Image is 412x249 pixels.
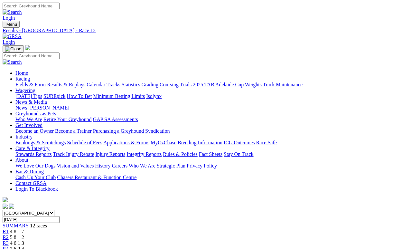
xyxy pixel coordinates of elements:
[47,82,85,87] a: Results & Replays
[15,111,56,116] a: Greyhounds as Pets
[3,59,22,65] img: Search
[87,82,105,87] a: Calendar
[15,151,51,157] a: Stewards Reports
[10,240,24,246] span: 4 6 1 3
[15,82,409,88] div: Racing
[28,105,69,110] a: [PERSON_NAME]
[3,34,22,39] img: GRSA
[3,28,409,34] a: Results - [GEOGRAPHIC_DATA] - Race 12
[15,140,66,145] a: Bookings & Scratchings
[43,117,92,122] a: Retire Your Greyhound
[224,140,255,145] a: ICG Outcomes
[3,3,60,9] input: Search
[15,175,409,180] div: Bar & Dining
[15,140,409,146] div: Industry
[15,99,47,105] a: News & Media
[3,223,29,228] a: SUMMARY
[15,163,55,168] a: We Love Our Dogs
[15,117,42,122] a: Who We Are
[10,235,24,240] span: 5 8 1 2
[95,163,110,168] a: History
[3,9,22,15] img: Search
[93,117,138,122] a: GAP SA Assessments
[199,151,222,157] a: Fact Sheets
[43,93,65,99] a: SUREpick
[15,157,28,163] a: About
[15,76,30,81] a: Racing
[3,45,24,53] button: Toggle navigation
[263,82,303,87] a: Track Maintenance
[67,140,102,145] a: Schedule of Fees
[3,39,15,45] a: Login
[57,163,94,168] a: Vision and Values
[57,175,136,180] a: Chasers Restaurant & Function Centre
[15,93,409,99] div: Wagering
[163,151,198,157] a: Rules & Policies
[146,93,162,99] a: Isolynx
[15,163,409,169] div: About
[93,93,145,99] a: Minimum Betting Limits
[15,186,58,192] a: Login To Blackbook
[180,82,192,87] a: Trials
[157,163,185,168] a: Strategic Plan
[15,88,35,93] a: Wagering
[6,22,17,27] span: Menu
[193,82,244,87] a: 2025 TAB Adelaide Cup
[15,169,44,174] a: Bar & Dining
[15,117,409,122] div: Greyhounds as Pets
[129,163,155,168] a: Who We Are
[112,163,127,168] a: Careers
[30,223,47,228] span: 12 races
[9,204,14,209] img: twitter.svg
[10,229,24,234] span: 4 8 1 7
[55,128,92,134] a: Become a Trainer
[3,204,8,209] img: facebook.svg
[15,128,409,134] div: Get Involved
[126,151,162,157] a: Integrity Reports
[15,146,50,151] a: Care & Integrity
[245,82,262,87] a: Weights
[122,82,140,87] a: Statistics
[103,140,149,145] a: Applications & Forms
[3,53,60,59] input: Search
[3,235,9,240] a: R2
[3,240,9,246] a: R3
[178,140,222,145] a: Breeding Information
[5,46,21,52] img: Close
[15,180,46,186] a: Contact GRSA
[187,163,217,168] a: Privacy Policy
[3,15,15,21] a: Login
[142,82,158,87] a: Grading
[15,122,42,128] a: Get Involved
[160,82,179,87] a: Coursing
[15,134,33,139] a: Industry
[53,151,94,157] a: Track Injury Rebate
[3,229,9,234] a: R1
[15,82,46,87] a: Fields & Form
[15,175,56,180] a: Cash Up Your Club
[93,128,144,134] a: Purchasing a Greyhound
[15,151,409,157] div: Care & Integrity
[151,140,176,145] a: MyOzChase
[67,93,92,99] a: How To Bet
[15,105,409,111] div: News & Media
[15,128,54,134] a: Become an Owner
[15,93,42,99] a: [DATE] Tips
[95,151,125,157] a: Injury Reports
[107,82,120,87] a: Tracks
[25,45,30,50] img: logo-grsa-white.png
[256,140,276,145] a: Race Safe
[3,197,8,202] img: logo-grsa-white.png
[224,151,253,157] a: Stay On Track
[3,21,20,28] button: Toggle navigation
[3,216,60,223] input: Select date
[15,70,28,76] a: Home
[15,105,27,110] a: News
[145,128,170,134] a: Syndication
